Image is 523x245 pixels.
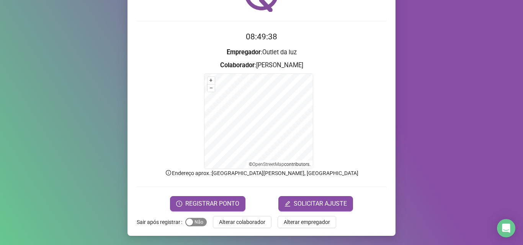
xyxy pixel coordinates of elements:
li: © contributors. [249,162,311,167]
span: Alterar colaborador [219,218,265,226]
span: clock-circle [176,201,182,207]
span: info-circle [165,169,172,176]
span: Alterar empregador [284,218,330,226]
button: REGISTRAR PONTO [170,196,245,211]
button: editSOLICITAR AJUSTE [278,196,353,211]
label: Sair após registrar [137,216,185,228]
strong: Colaborador [220,62,255,69]
a: OpenStreetMap [252,162,284,167]
time: 08:49:38 [246,32,277,41]
button: + [208,77,215,84]
div: Open Intercom Messenger [497,219,515,237]
h3: : [PERSON_NAME] [137,60,386,70]
button: Alterar empregador [278,216,336,228]
strong: Empregador [227,49,261,56]
button: Alterar colaborador [213,216,271,228]
p: Endereço aprox. : [GEOGRAPHIC_DATA][PERSON_NAME], [GEOGRAPHIC_DATA] [137,169,386,177]
h3: : Outlet da luz [137,47,386,57]
span: edit [284,201,291,207]
span: REGISTRAR PONTO [185,199,239,208]
span: SOLICITAR AJUSTE [294,199,347,208]
button: – [208,84,215,92]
